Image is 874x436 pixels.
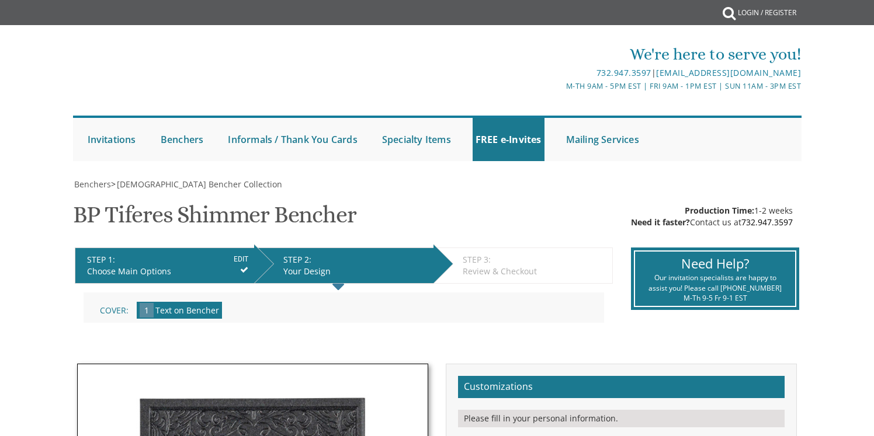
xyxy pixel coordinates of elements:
[741,217,793,228] a: 732.947.3597
[563,118,642,161] a: Mailing Services
[463,266,606,277] div: Review & Checkout
[316,43,801,66] div: We're here to serve you!
[463,254,606,266] div: STEP 3:
[111,179,282,190] span: >
[140,303,154,318] span: 1
[283,254,428,266] div: STEP 2:
[155,305,219,316] span: Text on Bencher
[74,179,111,190] span: Benchers
[379,118,454,161] a: Specialty Items
[225,118,360,161] a: Informals / Thank You Cards
[316,66,801,80] div: |
[631,205,793,228] div: 1-2 weeks Contact us at
[73,179,111,190] a: Benchers
[85,118,139,161] a: Invitations
[116,179,282,190] a: [DEMOGRAPHIC_DATA] Bencher Collection
[316,80,801,92] div: M-Th 9am - 5pm EST | Fri 9am - 1pm EST | Sun 11am - 3pm EST
[631,217,690,228] span: Need it faster?
[656,67,801,78] a: [EMAIL_ADDRESS][DOMAIN_NAME]
[283,266,428,277] div: Your Design
[473,118,544,161] a: FREE e-Invites
[644,254,786,273] div: Need Help?
[644,273,786,302] div: Our invitation specialists are happy to assist you! Please call [PHONE_NUMBER] M-Th 9-5 Fr 9-1 EST
[458,376,785,398] h2: Customizations
[596,67,651,78] a: 732.947.3597
[87,266,248,277] div: Choose Main Options
[685,205,754,216] span: Production Time:
[100,305,129,316] span: Cover:
[158,118,207,161] a: Benchers
[234,254,248,264] input: EDIT
[117,179,282,190] span: [DEMOGRAPHIC_DATA] Bencher Collection
[87,254,248,266] div: STEP 1:
[458,410,785,427] div: Please fill in your personal information.
[73,202,356,236] h1: BP Tiferes Shimmer Bencher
